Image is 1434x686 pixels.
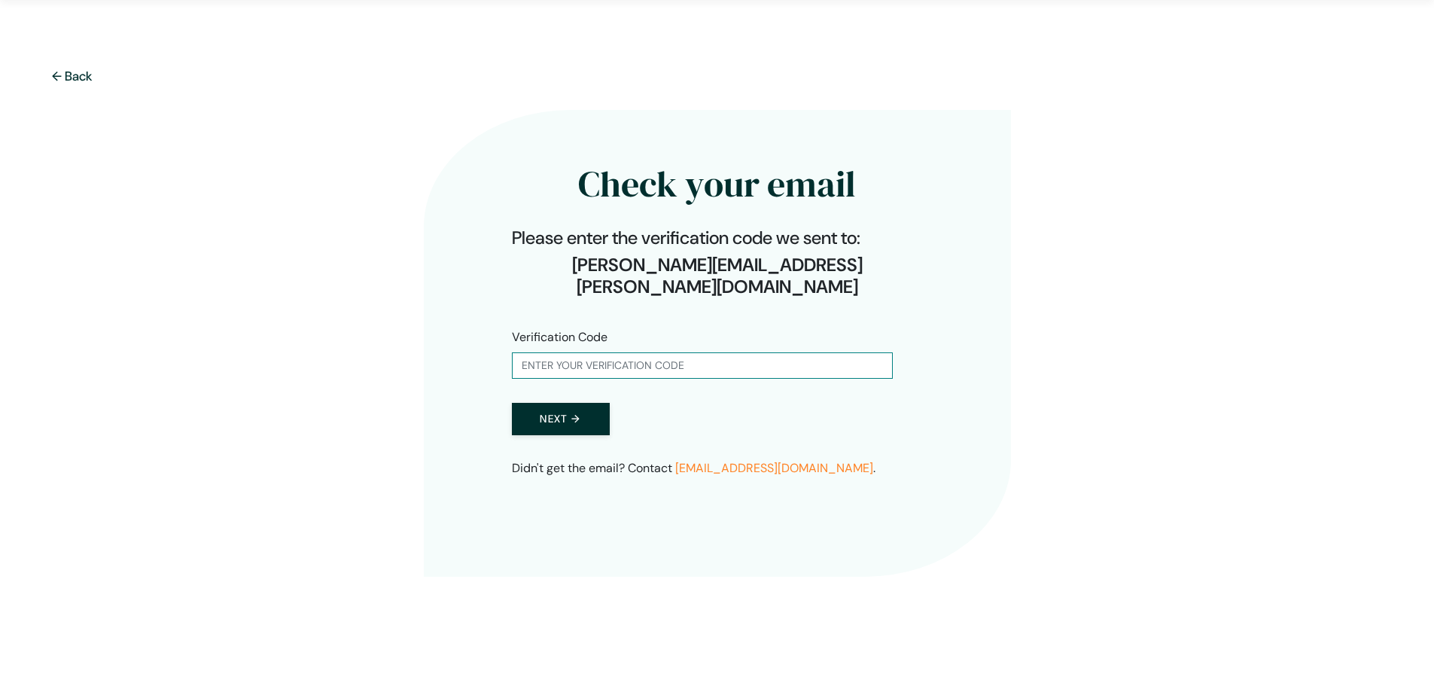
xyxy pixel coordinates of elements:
p: Didn't get the email? Contact . [512,459,923,477]
h2: Check your email [512,133,923,212]
button: ← Back [47,66,97,87]
input: Enter your verification code [512,352,893,379]
button: Next → [512,403,610,435]
a: [EMAIL_ADDRESS][DOMAIN_NAME] [675,460,873,476]
h4: [PERSON_NAME][EMAIL_ADDRESS][PERSON_NAME][DOMAIN_NAME] [512,255,923,298]
h4: Please enter the verification code we sent to: [512,227,923,249]
label: Verification Code [512,328,607,346]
